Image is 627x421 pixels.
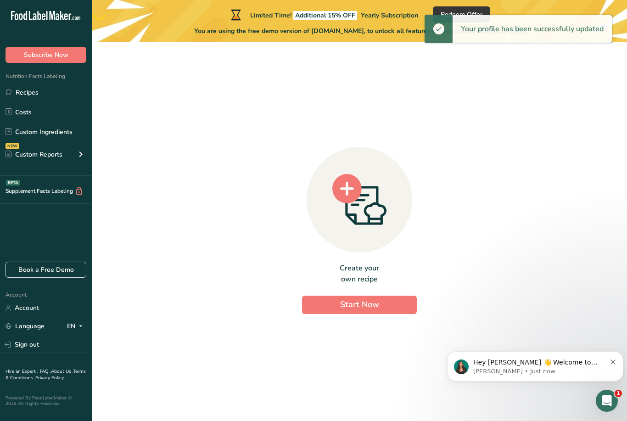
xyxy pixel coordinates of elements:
div: Your profile has been successfully updated [453,15,612,43]
span: 1 [615,390,622,397]
a: Hire an Expert . [6,368,38,375]
iframe: Intercom notifications message [443,332,627,396]
button: Subscribe Now [6,47,86,63]
div: Custom Reports [6,150,62,159]
span: Start Now [340,299,379,310]
a: Book a Free Demo [6,262,86,278]
div: NEW [6,143,19,149]
span: Subscribe Now [24,50,68,60]
a: Privacy Policy [35,375,64,381]
div: BETA [6,180,20,185]
span: Additional 15% OFF [293,11,357,20]
a: Language [6,318,45,334]
div: EN [67,321,86,332]
button: Redeem Offer [433,6,490,22]
a: FAQ . [40,368,51,375]
a: About Us . [51,368,73,375]
button: Start Now [302,296,417,314]
span: Yearly Subscription [361,11,418,20]
a: Terms & Conditions . [6,368,86,381]
div: Limited Time! [229,9,418,20]
div: Create your own recipe [302,263,417,285]
span: You are using the free demo version of [DOMAIN_NAME], to unlock all features please choose one of... [194,26,525,36]
span: Redeem Offer [441,10,482,19]
iframe: Intercom live chat [596,390,618,412]
div: Powered By FoodLabelMaker © 2025 All Rights Reserved [6,395,86,406]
